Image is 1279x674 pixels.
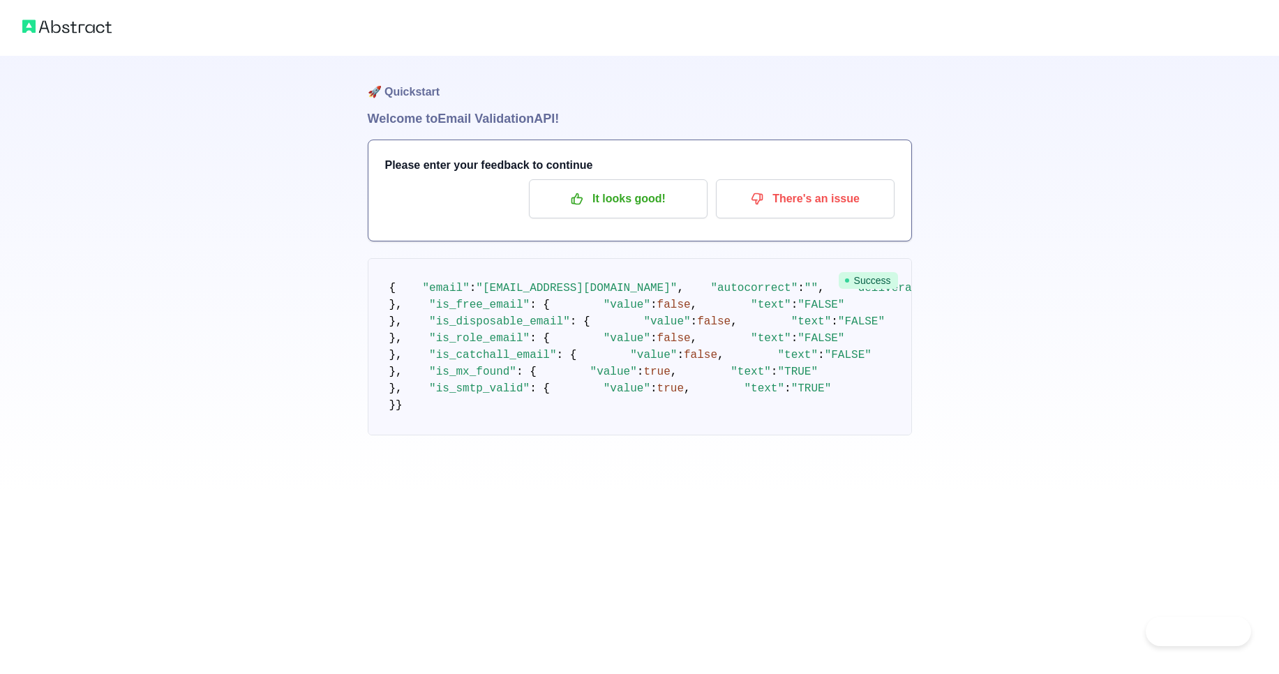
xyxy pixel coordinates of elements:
h1: Welcome to Email Validation API! [368,109,912,128]
span: "is_disposable_email" [429,315,570,328]
iframe: Toggle Customer Support [1146,617,1251,646]
span: "text" [751,332,791,345]
h1: 🚀 Quickstart [368,56,912,109]
span: "deliverability" [851,282,959,294]
span: Success [839,272,898,289]
span: , [677,282,684,294]
span: false [684,349,717,361]
p: It looks good! [539,187,697,211]
span: : { [557,349,577,361]
span: "FALSE" [798,299,844,311]
span: "value" [604,382,650,395]
span: : [791,332,798,345]
span: : [691,315,698,328]
span: : [798,282,805,294]
span: false [657,299,691,311]
span: "TRUE" [777,366,818,378]
span: "text" [731,366,771,378]
button: There's an issue [716,179,895,218]
img: Abstract logo [22,17,112,36]
span: "FALSE" [798,332,844,345]
span: "is_role_email" [429,332,530,345]
span: false [657,332,691,345]
span: : [650,382,657,395]
span: , [731,315,738,328]
h3: Please enter your feedback to continue [385,157,895,174]
span: : [677,349,684,361]
span: "autocorrect" [710,282,798,294]
span: , [818,282,825,294]
span: : { [530,299,550,311]
span: : [831,315,838,328]
span: , [671,366,678,378]
span: , [691,332,698,345]
span: true [643,366,670,378]
span: , [691,299,698,311]
span: "" [805,282,818,294]
span: "email" [423,282,470,294]
span: true [657,382,684,395]
span: : { [570,315,590,328]
span: : [650,332,657,345]
span: "TRUE" [791,382,832,395]
span: "is_mx_found" [429,366,516,378]
span: "is_smtp_valid" [429,382,530,395]
button: It looks good! [529,179,708,218]
span: : [470,282,477,294]
span: "[EMAIL_ADDRESS][DOMAIN_NAME]" [476,282,677,294]
span: false [697,315,731,328]
span: "text" [751,299,791,311]
span: "value" [604,332,650,345]
span: : [650,299,657,311]
span: , [684,382,691,395]
span: : [771,366,778,378]
span: : [791,299,798,311]
span: "is_catchall_email" [429,349,556,361]
span: : { [530,382,550,395]
span: "value" [643,315,690,328]
span: "value" [590,366,637,378]
span: { [389,282,396,294]
p: There's an issue [726,187,884,211]
span: "text" [744,382,784,395]
span: : [818,349,825,361]
span: "is_free_email" [429,299,530,311]
span: : [637,366,644,378]
span: "FALSE" [838,315,885,328]
span: : [784,382,791,395]
span: : { [530,332,550,345]
span: "text" [791,315,832,328]
span: "FALSE" [825,349,872,361]
span: "text" [777,349,818,361]
span: "value" [630,349,677,361]
span: "value" [604,299,650,311]
span: , [717,349,724,361]
span: : { [516,366,537,378]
